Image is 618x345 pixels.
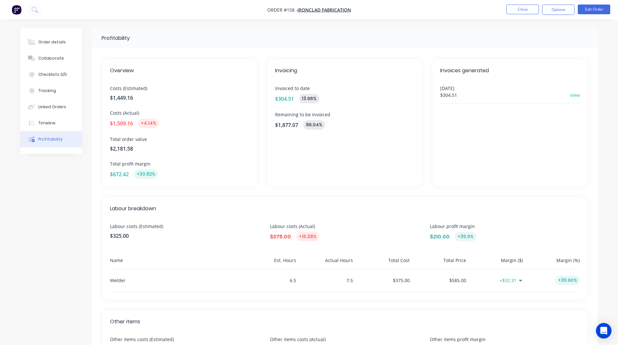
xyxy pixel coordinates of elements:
button: Options [542,5,575,15]
div: +15.38% [296,232,319,241]
span: Other items costs (Actual) [270,336,419,343]
div: +4.14% [138,119,159,128]
div: +30.82% [134,169,158,179]
a: Ironclad Fabrication [297,7,351,13]
div: Linked Orders [38,104,66,110]
div: 86.04 % [303,120,325,130]
div: Timeline [38,120,55,126]
div: Tracking [38,88,56,94]
div: Actual Hours [299,257,353,269]
div: Order details [38,39,66,45]
span: Total order value [110,136,249,143]
div: 6.5 [242,269,297,292]
button: Edit Order [578,5,610,14]
button: Collaborate [20,50,82,66]
div: Total Price [412,257,467,269]
span: Total profit margin [110,160,249,167]
img: Factory [12,5,21,15]
span: Invoices generated [440,67,579,75]
button: Order details [20,34,82,50]
div: Name [110,257,240,269]
button: Linked Orders [20,99,82,115]
div: Margin (%) [526,257,580,269]
span: $210.00 [430,233,450,241]
div: Checklists 0/0 [38,72,67,77]
span: [DATE] [440,85,457,92]
div: Profitability [38,136,63,142]
span: Costs (Estimated) [110,85,249,92]
div: Welder [110,269,240,292]
div: +35.9% [455,232,476,241]
div: Profitability [102,34,130,42]
span: Labour breakdown [110,205,580,213]
div: Est. Hours [242,257,297,269]
span: Other items costs (Estimated) [110,336,260,343]
span: Order #158 - [267,7,297,13]
div: Open Intercom Messenger [596,323,612,339]
div: Total Cost [356,257,410,269]
span: $2,181.58 [110,145,249,153]
span: Labour costs (Actual) [270,223,419,230]
button: Tracking [20,83,82,99]
div: 13.96 % [299,94,319,103]
span: $1,877.07 [275,121,298,129]
span: Other items profit margin [430,336,579,343]
span: Labour costs (Estimated) [110,223,260,230]
span: Invoicing [275,67,414,75]
span: $1,449.16 [110,94,249,102]
span: $304.51 [275,95,294,103]
span: Remaining to be invoiced [275,111,414,118]
div: Margin ($) [469,257,523,269]
button: Close [506,5,539,14]
span: Costs (Actual) [110,109,249,116]
span: $304.51 [440,92,457,98]
span: Labour profit margin [430,223,579,230]
div: 7.5 [299,269,353,292]
button: Profitability [20,131,82,147]
a: view [570,92,580,98]
div: +35.90% [555,276,580,285]
button: Checklists 0/0 [20,66,82,83]
button: +$32.31 [500,277,523,284]
div: Collaborate [38,55,64,61]
span: $1,509.16 [110,120,133,127]
button: Timeline [20,115,82,131]
span: $325.00 [110,232,260,240]
span: +$32.31 [500,277,523,283]
span: Overview [110,67,249,75]
span: $375.00 [270,233,291,241]
div: $585.00 [412,269,467,292]
span: Other items [110,318,580,326]
span: Invoiced to date [275,85,414,92]
div: $375.00 [356,269,410,292]
span: $672.42 [110,170,129,178]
